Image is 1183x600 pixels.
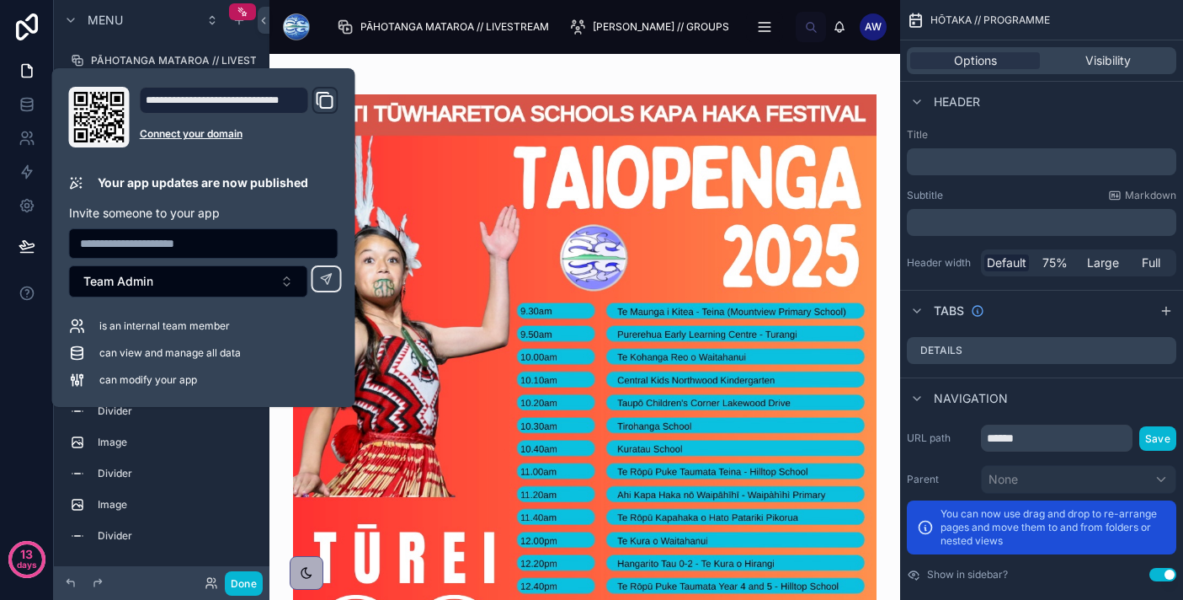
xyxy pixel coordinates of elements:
[99,346,241,360] span: can view and manage all data
[83,273,153,290] span: Team Admin
[98,404,253,418] label: Divider
[865,20,882,34] span: AW
[907,128,1176,142] label: Title
[88,12,123,29] span: Menu
[17,553,37,576] p: days
[98,174,308,191] p: Your app updates are now published
[930,13,1050,27] span: HŌTAKA // PROGRAMME
[69,205,338,222] p: Invite someone to your app
[98,529,253,543] label: Divider
[988,471,1018,488] span: None
[323,8,796,46] div: scrollable content
[283,13,310,40] img: App logo
[360,20,549,34] span: PĀHOTANGA MATAROA // LIVESTREAM
[1142,254,1160,271] span: Full
[20,546,33,563] p: 13
[1042,254,1068,271] span: 75%
[64,47,259,74] a: PĀHOTANGA MATAROA // LIVESTREAM
[593,20,729,34] span: [PERSON_NAME] // GROUPS
[1139,426,1176,451] button: Save
[941,507,1166,548] p: You can now use drag and drop to re-arrange pages and move them to and from folders or nested views
[564,12,741,42] a: [PERSON_NAME] // GROUPS
[987,254,1026,271] span: Default
[907,473,974,486] label: Parent
[920,344,962,357] label: Details
[907,431,974,445] label: URL path
[907,189,943,202] label: Subtitle
[907,209,1176,236] div: scrollable content
[225,571,263,596] button: Done
[934,94,980,110] span: Header
[140,87,338,147] div: Domain and Custom Link
[91,54,286,67] label: PĀHOTANGA MATAROA // LIVESTREAM
[98,498,253,512] label: Image
[1125,189,1176,202] span: Markdown
[1085,52,1131,69] span: Visibility
[332,12,561,42] a: PĀHOTANGA MATAROA // LIVESTREAM
[954,52,997,69] span: Options
[907,256,974,270] label: Header width
[1087,254,1119,271] span: Large
[907,148,1176,175] div: scrollable content
[69,265,308,297] button: Select Button
[99,373,197,387] span: can modify your app
[934,390,1008,407] span: Navigation
[54,359,269,566] div: scrollable content
[934,303,964,319] span: Tabs
[98,436,253,449] label: Image
[927,568,1008,581] label: Show in sidebar?
[981,465,1176,494] button: None
[98,467,253,480] label: Divider
[140,127,338,141] a: Connect your domain
[1108,189,1176,202] a: Markdown
[99,319,230,333] span: is an internal team member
